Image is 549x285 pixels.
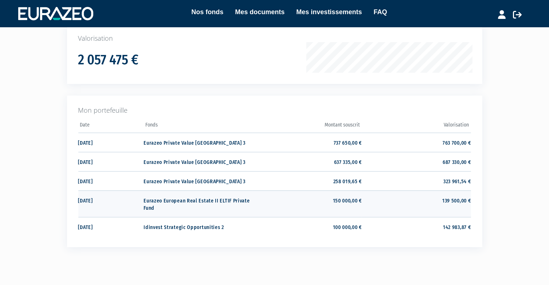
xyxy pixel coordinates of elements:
[144,133,252,152] td: Eurazeo Private Value [GEOGRAPHIC_DATA] 3
[253,171,362,190] td: 258 019,65 €
[78,217,144,236] td: [DATE]
[362,133,471,152] td: 763 700,00 €
[374,7,387,17] a: FAQ
[78,171,144,190] td: [DATE]
[362,190,471,217] td: 139 500,00 €
[362,152,471,171] td: 687 330,00 €
[253,152,362,171] td: 637 335,00 €
[362,120,471,133] th: Valorisation
[144,120,252,133] th: Fonds
[253,120,362,133] th: Montant souscrit
[144,190,252,217] td: Eurazeo European Real Estate II ELTIF Private Fund
[78,120,144,133] th: Date
[144,171,252,190] td: Eurazeo Private Value [GEOGRAPHIC_DATA] 3
[144,217,252,236] td: Idinvest Strategic Opportunities 2
[144,152,252,171] td: Eurazeo Private Value [GEOGRAPHIC_DATA] 3
[78,52,139,68] h1: 2 057 475 €
[78,106,471,115] p: Mon portefeuille
[78,152,144,171] td: [DATE]
[235,7,285,17] a: Mes documents
[253,190,362,217] td: 150 000,00 €
[78,133,144,152] td: [DATE]
[362,217,471,236] td: 142 983,87 €
[191,7,223,17] a: Nos fonds
[296,7,362,17] a: Mes investissements
[253,133,362,152] td: 737 650,00 €
[253,217,362,236] td: 100 000,00 €
[78,190,144,217] td: [DATE]
[18,7,93,20] img: 1732889491-logotype_eurazeo_blanc_rvb.png
[362,171,471,190] td: 323 961,54 €
[78,34,471,43] p: Valorisation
